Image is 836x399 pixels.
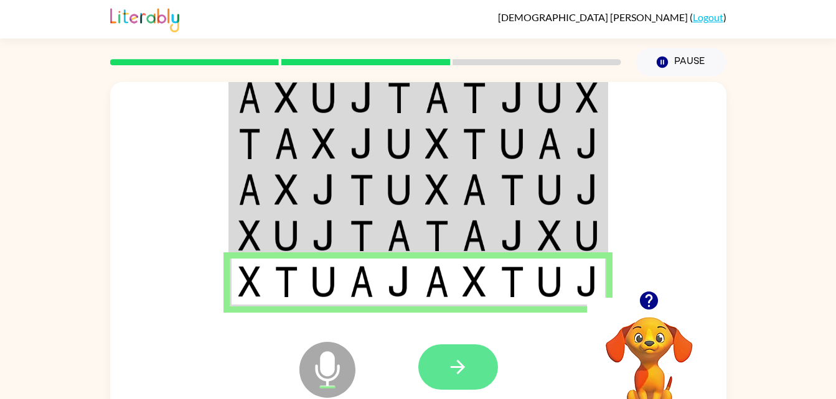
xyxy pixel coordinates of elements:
div: ( ) [498,11,726,23]
img: u [387,128,411,159]
img: j [576,128,598,159]
img: u [387,174,411,205]
img: a [238,174,261,205]
img: x [312,128,336,159]
img: j [312,174,336,205]
img: a [463,174,486,205]
img: a [425,266,449,297]
img: x [275,174,298,205]
img: t [387,82,411,113]
img: j [500,82,524,113]
img: t [350,220,373,251]
img: x [576,82,598,113]
img: j [387,266,411,297]
img: t [238,128,261,159]
a: Logout [693,11,723,23]
img: u [538,174,561,205]
img: t [463,128,486,159]
img: x [238,220,261,251]
img: t [425,220,449,251]
img: t [350,174,373,205]
img: u [275,220,298,251]
img: t [463,82,486,113]
img: t [275,266,298,297]
img: x [538,220,561,251]
img: t [500,266,524,297]
button: Pause [636,48,726,76]
img: x [425,128,449,159]
img: t [500,174,524,205]
span: [DEMOGRAPHIC_DATA] [PERSON_NAME] [498,11,690,23]
img: x [275,82,298,113]
img: a [538,128,561,159]
img: Literably [110,5,179,32]
img: u [538,266,561,297]
img: a [350,266,373,297]
img: u [500,128,524,159]
img: j [500,220,524,251]
img: j [576,174,598,205]
img: a [387,220,411,251]
img: x [425,174,449,205]
img: u [312,82,336,113]
img: x [463,266,486,297]
img: j [312,220,336,251]
img: a [463,220,486,251]
img: j [576,266,598,297]
img: u [576,220,598,251]
img: u [538,82,561,113]
img: j [350,128,373,159]
img: a [425,82,449,113]
img: u [312,266,336,297]
img: a [275,128,298,159]
img: a [238,82,261,113]
img: j [350,82,373,113]
img: x [238,266,261,297]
